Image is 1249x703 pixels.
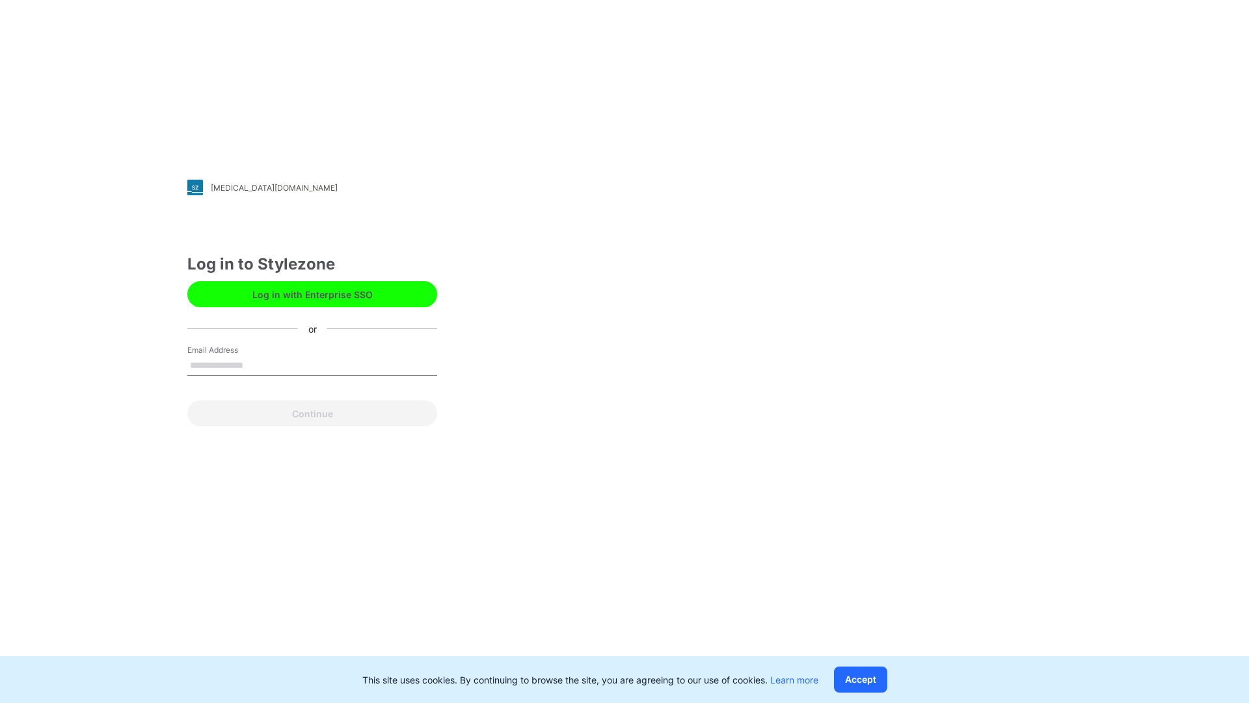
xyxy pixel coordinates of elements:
[770,674,818,685] a: Learn more
[187,180,203,195] img: stylezone-logo.562084cfcfab977791bfbf7441f1a819.svg
[298,322,327,335] div: or
[187,344,278,356] label: Email Address
[834,667,887,693] button: Accept
[362,673,818,687] p: This site uses cookies. By continuing to browse the site, you are agreeing to our use of cookies.
[1054,33,1216,56] img: browzwear-logo.e42bd6dac1945053ebaf764b6aa21510.svg
[211,183,338,193] div: [MEDICAL_DATA][DOMAIN_NAME]
[187,253,437,276] div: Log in to Stylezone
[187,180,437,195] a: [MEDICAL_DATA][DOMAIN_NAME]
[187,281,437,307] button: Log in with Enterprise SSO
